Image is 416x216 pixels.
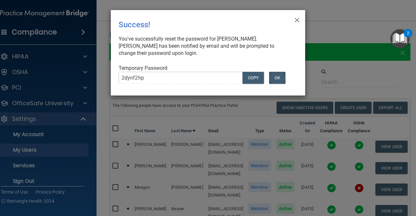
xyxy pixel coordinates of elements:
[390,29,409,48] button: Open Resource Center, 2 new notifications
[269,72,285,84] button: OK
[119,15,271,34] div: Success!
[242,72,264,84] button: COPY
[407,33,409,42] div: 2
[294,13,300,26] span: ×
[119,35,292,57] div: You've successfully reset the password for [PERSON_NAME]. [PERSON_NAME] has been notified by emai...
[119,65,167,71] span: Temporary Password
